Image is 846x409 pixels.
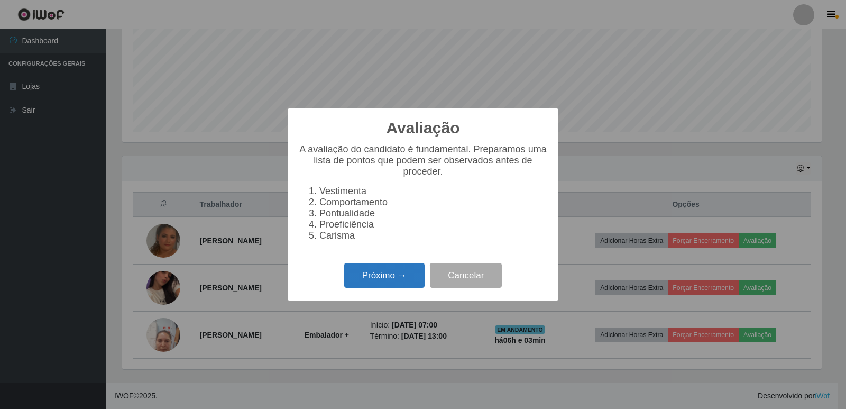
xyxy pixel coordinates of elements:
[319,197,548,208] li: Comportamento
[319,219,548,230] li: Proeficiência
[319,186,548,197] li: Vestimenta
[387,119,460,138] h2: Avaliação
[319,208,548,219] li: Pontualidade
[430,263,502,288] button: Cancelar
[319,230,548,241] li: Carisma
[344,263,425,288] button: Próximo →
[298,144,548,177] p: A avaliação do candidato é fundamental. Preparamos uma lista de pontos que podem ser observados a...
